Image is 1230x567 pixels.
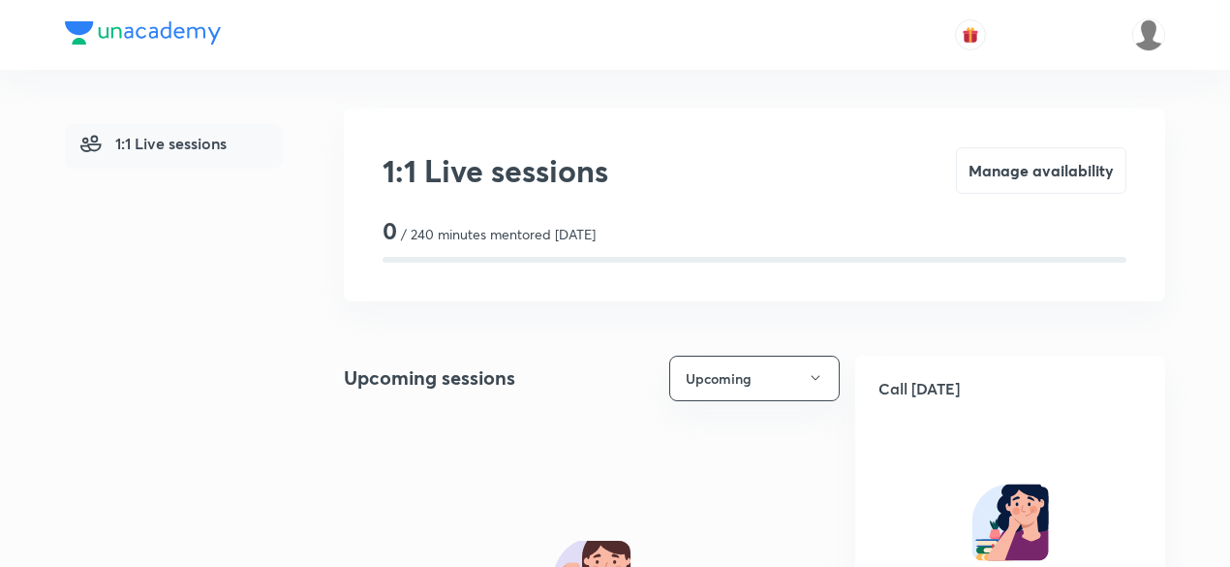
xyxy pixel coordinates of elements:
[80,132,227,155] span: 1:1 Live sessions
[962,26,979,44] img: avatar
[65,21,221,45] img: Company Logo
[956,147,1126,194] button: Manage availability
[344,363,515,393] h4: Upcoming sessions
[855,356,1165,422] h5: Call [DATE]
[955,19,986,50] button: avatar
[669,356,840,401] button: Upcoming
[383,147,608,194] h2: 1:1 Live sessions
[383,217,397,245] h3: 0
[1132,18,1165,51] img: Shefali Garg
[76,16,128,31] span: Support
[65,124,282,169] a: 1:1 Live sessions
[971,484,1049,561] img: no inactive learner
[65,21,221,49] a: Company Logo
[401,224,596,244] p: / 240 minutes mentored [DATE]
